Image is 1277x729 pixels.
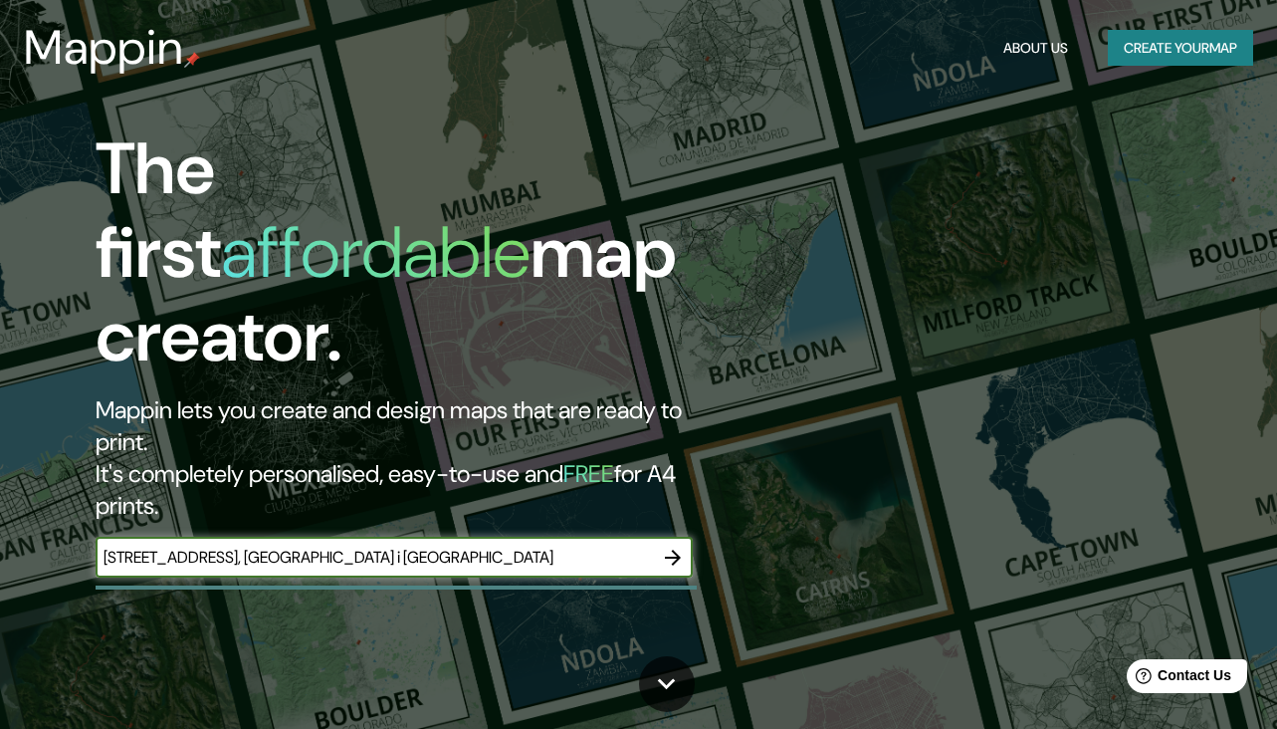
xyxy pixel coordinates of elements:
button: About Us [995,30,1076,67]
input: Choose your favourite place [96,546,653,569]
iframe: Help widget launcher [1100,651,1255,707]
button: Create yourmap [1108,30,1253,67]
h1: affordable [221,206,531,299]
img: mappin-pin [184,52,200,68]
h3: Mappin [24,20,184,76]
h5: FREE [563,458,614,489]
h2: Mappin lets you create and design maps that are ready to print. It's completely personalised, eas... [96,394,735,522]
h1: The first map creator. [96,127,735,394]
